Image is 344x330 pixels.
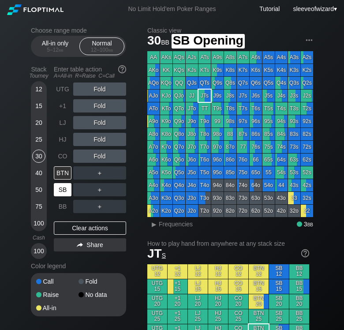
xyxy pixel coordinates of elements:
div: +1 15 [168,279,187,294]
div: T6s [250,102,262,115]
span: SB Opening [172,34,245,49]
div: 77 [237,141,249,153]
div: T9s [211,102,224,115]
div: T7o [198,141,211,153]
div: 22 [301,205,313,217]
div: Clear actions [54,221,126,235]
div: BTN 20 [249,294,269,309]
span: bb [59,47,64,53]
div: K5s [262,64,275,76]
div: 66 [250,154,262,166]
div: 99 [211,115,224,127]
div: 52o [262,205,275,217]
div: T6o [198,154,211,166]
div: Q6s [250,77,262,89]
div: A5o [147,166,160,179]
h2: Choose range mode [31,27,126,34]
div: 54s [275,166,288,179]
div: T4o [198,179,211,191]
div: 55 [262,166,275,179]
div: KJo [160,90,172,102]
div: 96s [250,115,262,127]
div: J4o [186,179,198,191]
div: 100 [32,217,45,230]
div: Fold [73,116,126,129]
div: 82s [301,128,313,140]
div: 85s [262,128,275,140]
div: LJ 25 [188,309,208,324]
div: BB 12 [289,264,309,279]
div: ATo [147,102,160,115]
div: K8o [160,128,172,140]
div: BB [54,200,71,213]
div: Fold [73,99,126,112]
div: T5o [198,166,211,179]
div: T4s [275,102,288,115]
div: LJ 20 [188,294,208,309]
div: 5 – 12 [37,47,74,53]
div: CO [54,150,71,163]
div: Q4s [275,77,288,89]
div: 87o [224,141,236,153]
div: Fold [73,150,126,163]
div: LJ 12 [188,264,208,279]
div: AKo [147,64,160,76]
div: QTs [198,77,211,89]
div: +1 25 [168,309,187,324]
img: ellipsis.fd386fe8.svg [304,35,314,45]
div: UTG 20 [147,294,167,309]
div: BB 20 [289,294,309,309]
div: A2o [147,205,160,217]
div: 50 [32,183,45,196]
div: Q8s [224,77,236,89]
div: K6s [250,64,262,76]
div: 86s [250,128,262,140]
div: 32o [288,205,300,217]
div: 84o [224,179,236,191]
div: J2o [186,205,198,217]
div: 52s [301,166,313,179]
span: sleeveofwizard [293,5,334,12]
div: 62o [250,205,262,217]
div: 94s [275,115,288,127]
div: T8s [224,102,236,115]
div: KQo [160,77,172,89]
div: 74s [275,141,288,153]
div: CO 25 [228,309,248,324]
div: All-in only [35,38,75,55]
div: A6o [147,154,160,166]
div: Cash [27,235,50,241]
div: QJs [186,77,198,89]
div: Q6o [173,154,185,166]
span: bb [161,37,169,46]
div: Stack [27,62,50,82]
div: HJ 20 [208,294,228,309]
div: J4s [275,90,288,102]
div: 72o [237,205,249,217]
div: 97s [237,115,249,127]
h2: Classic view [147,27,313,34]
div: 83s [288,128,300,140]
div: 75 [32,200,45,213]
div: AJo [147,90,160,102]
div: CO 12 [228,264,248,279]
div: T9o [198,115,211,127]
div: Q5s [262,77,275,89]
div: 86o [224,154,236,166]
div: J2s [301,90,313,102]
div: 53s [288,166,300,179]
div: A6s [250,51,262,64]
div: Q7o [173,141,185,153]
div: A8s [224,51,236,64]
div: A7s [237,51,249,64]
div: 64o [250,179,262,191]
div: SB 20 [269,294,289,309]
div: Fold [73,82,126,96]
div: Call [36,278,79,285]
div: A9o [147,115,160,127]
div: J7o [186,141,198,153]
div: J8o [186,128,198,140]
div: BTN 25 [249,309,269,324]
div: SB 25 [269,309,289,324]
div: Q2o [173,205,185,217]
